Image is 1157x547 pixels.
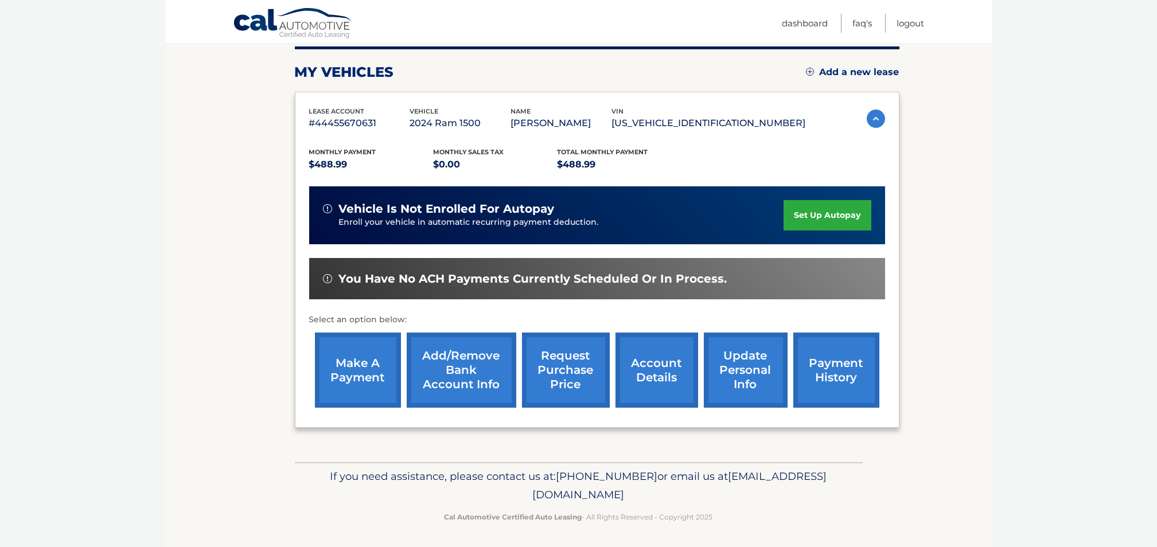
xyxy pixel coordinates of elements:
[806,68,814,76] img: add.svg
[309,115,410,131] p: #44455670631
[533,470,827,501] span: [EMAIL_ADDRESS][DOMAIN_NAME]
[309,313,885,327] p: Select an option below:
[407,333,516,408] a: Add/Remove bank account info
[511,107,531,115] span: name
[295,64,394,81] h2: my vehicles
[433,157,558,173] p: $0.00
[309,107,365,115] span: lease account
[853,14,872,33] a: FAQ's
[323,274,332,283] img: alert-white.svg
[433,148,504,156] span: Monthly sales Tax
[315,333,401,408] a: make a payment
[897,14,925,33] a: Logout
[704,333,788,408] a: update personal info
[511,115,612,131] p: [PERSON_NAME]
[233,7,353,41] a: Cal Automotive
[612,107,624,115] span: vin
[612,115,806,131] p: [US_VEHICLE_IDENTIFICATION_NUMBER]
[339,216,784,229] p: Enroll your vehicle in automatic recurring payment deduction.
[558,148,648,156] span: Total Monthly Payment
[323,204,332,213] img: alert-white.svg
[309,157,434,173] p: $488.99
[445,513,582,521] strong: Cal Automotive Certified Auto Leasing
[556,470,658,483] span: [PHONE_NUMBER]
[339,272,727,286] span: You have no ACH payments currently scheduled or in process.
[309,148,376,156] span: Monthly Payment
[302,511,855,523] p: - All Rights Reserved - Copyright 2025
[410,115,511,131] p: 2024 Ram 1500
[410,107,439,115] span: vehicle
[793,333,879,408] a: payment history
[784,200,871,230] a: set up autopay
[867,110,885,128] img: accordion-active.svg
[806,67,899,78] a: Add a new lease
[339,202,555,216] span: vehicle is not enrolled for autopay
[782,14,828,33] a: Dashboard
[302,467,855,504] p: If you need assistance, please contact us at: or email us at
[615,333,698,408] a: account details
[558,157,682,173] p: $488.99
[522,333,610,408] a: request purchase price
